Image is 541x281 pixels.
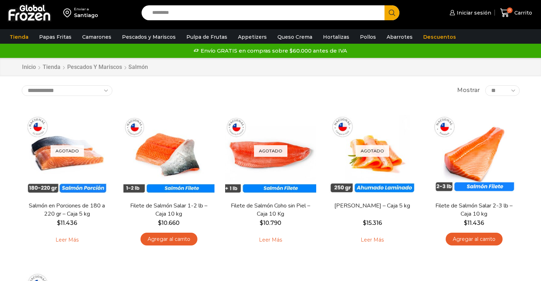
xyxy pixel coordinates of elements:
span: $ [57,220,60,226]
a: Pulpa de Frutas [183,30,231,44]
div: Santiago [74,12,98,19]
a: Descuentos [420,30,460,44]
a: [PERSON_NAME] – Caja 5 kg [331,202,413,210]
a: Camarones [79,30,115,44]
bdi: 15.316 [363,220,382,226]
span: Mostrar [457,86,480,94]
p: Agotado [254,145,287,157]
a: Papas Fritas [36,30,75,44]
div: Enviar a [74,7,98,12]
img: address-field-icon.svg [63,7,74,19]
a: Abarrotes [383,30,416,44]
bdi: 11.436 [57,220,77,226]
a: Tienda [42,63,61,71]
span: $ [158,220,161,226]
bdi: 10.660 [158,220,180,226]
a: Inicio [22,63,36,71]
a: 0 Carrito [498,5,534,21]
a: Pollos [356,30,380,44]
a: Filete de Salmón Coho sin Piel – Caja 10 Kg [229,202,311,218]
bdi: 10.790 [260,220,281,226]
a: Pescados y Mariscos [67,63,122,71]
a: Iniciar sesión [448,6,491,20]
a: Leé más sobre “Salmón en Porciones de 180 a 220 gr - Caja 5 kg” [44,233,90,248]
a: Filete de Salmón Salar 1-2 lb – Caja 10 kg [128,202,209,218]
span: $ [260,220,263,226]
span: 0 [507,7,513,13]
a: Leé más sobre “Salmón Ahumado Laminado - Caja 5 kg” [350,233,395,248]
button: Search button [384,5,399,20]
a: Leé más sobre “Filete de Salmón Coho sin Piel – Caja 10 Kg” [248,233,293,248]
a: Agregar al carrito: “Filete de Salmón Salar 1-2 lb – Caja 10 kg” [140,233,197,246]
bdi: 11.436 [464,220,484,226]
a: Pescados y Mariscos [118,30,179,44]
a: Filete de Salmón Salar 2-3 lb – Caja 10 kg [433,202,515,218]
h1: Salmón [128,64,148,70]
a: Salmón en Porciones de 180 a 220 gr – Caja 5 kg [26,202,108,218]
p: Agotado [51,145,84,157]
nav: Breadcrumb [22,63,148,71]
select: Pedido de la tienda [22,85,112,96]
span: $ [363,220,366,226]
a: Agregar al carrito: “Filete de Salmón Salar 2-3 lb - Caja 10 kg” [446,233,503,246]
a: Tienda [6,30,32,44]
a: Appetizers [234,30,270,44]
span: Iniciar sesión [455,9,491,16]
a: Hortalizas [319,30,353,44]
span: $ [464,220,467,226]
span: Carrito [513,9,532,16]
p: Agotado [356,145,389,157]
a: Queso Crema [274,30,316,44]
